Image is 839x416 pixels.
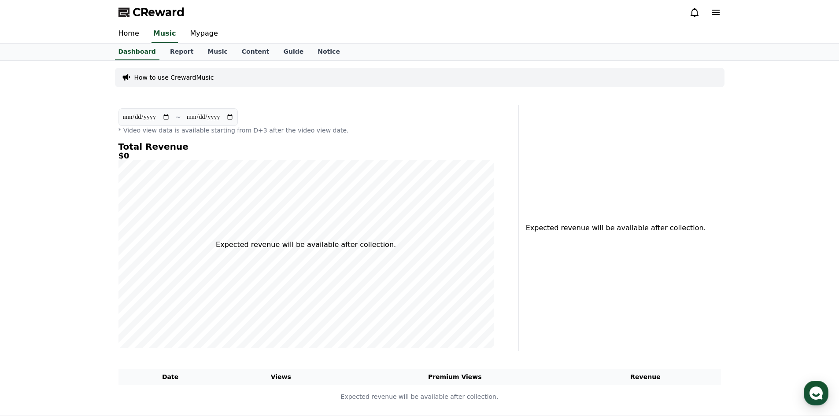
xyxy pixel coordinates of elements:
th: Premium Views [340,369,570,385]
a: Messages [58,279,114,301]
h5: $0 [118,151,494,160]
span: CReward [133,5,185,19]
a: Content [235,44,277,60]
th: Date [118,369,222,385]
a: Mypage [183,25,225,43]
a: Music [152,25,178,43]
th: Revenue [570,369,721,385]
a: Notice [310,44,347,60]
span: Messages [73,293,99,300]
a: Home [3,279,58,301]
a: CReward [118,5,185,19]
a: Guide [276,44,310,60]
p: Expected revenue will be available after collection. [119,392,721,401]
p: ~ [175,112,181,122]
a: Report [163,44,201,60]
span: Home [22,292,38,299]
span: Settings [130,292,152,299]
a: Home [111,25,146,43]
h4: Total Revenue [118,142,494,151]
p: Expected revenue will be available after collection. [216,239,396,250]
a: Music [200,44,234,60]
th: Views [222,369,340,385]
a: Settings [114,279,169,301]
a: How to use CrewardMusic [134,73,214,82]
p: Expected revenue will be available after collection. [526,223,701,233]
p: * Video view data is available starting from D+3 after the video view date. [118,126,494,135]
a: Dashboard [115,44,159,60]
